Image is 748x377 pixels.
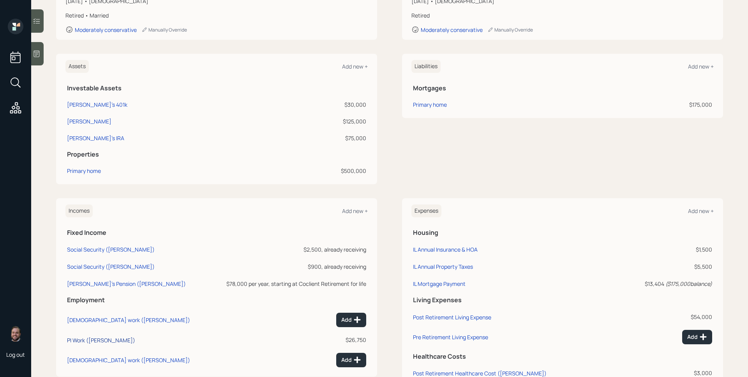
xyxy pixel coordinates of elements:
button: Add [336,353,366,367]
div: Log out [6,351,25,358]
div: [PERSON_NAME] [67,117,111,125]
div: $500,000 [276,167,366,175]
h5: Fixed Income [67,229,366,236]
div: Add new + [688,63,714,70]
h5: Mortgages [413,85,712,92]
div: PI Work ([PERSON_NAME]) [67,336,135,344]
h5: Healthcare Costs [413,353,712,360]
div: Add [341,356,361,364]
div: Post Retirement Living Expense [413,314,491,321]
div: Retired • Married [65,11,368,19]
div: Retired [411,11,714,19]
div: $78,000 per year, starting at Coclient Retirement for life [209,280,366,288]
div: Add new + [342,63,368,70]
div: Manually Override [487,26,533,33]
div: Add new + [688,207,714,215]
div: Add [687,333,707,341]
h5: Housing [413,229,712,236]
div: Primary home [67,167,101,175]
div: Add new + [342,207,368,215]
i: ( $175,000 balance) [665,280,712,287]
h5: Employment [67,296,366,304]
div: Manually Override [141,26,187,33]
h6: Assets [65,60,89,73]
div: [DEMOGRAPHIC_DATA] work ([PERSON_NAME]) [67,316,190,324]
div: Social Security ([PERSON_NAME]) [67,246,155,253]
div: Moderately conservative [421,26,483,33]
div: $13,404 [612,280,712,288]
div: [DEMOGRAPHIC_DATA] work ([PERSON_NAME]) [67,356,190,364]
div: $2,500, already receiving [209,245,366,254]
div: [PERSON_NAME]'s 401k [67,100,127,109]
div: [PERSON_NAME]'s Pension ([PERSON_NAME]) [67,280,186,287]
div: Moderately conservative [75,26,137,33]
div: $26,750 [209,336,366,344]
h6: Expenses [411,204,441,217]
div: $900, already receiving [209,262,366,271]
div: Add [341,316,361,324]
h6: Incomes [65,204,93,217]
div: $175,000 [590,100,712,109]
div: $75,000 [276,134,366,142]
h5: Properties [67,151,366,158]
div: IL Mortgage Payment [413,280,466,287]
h5: Living Expenses [413,296,712,304]
div: IL Annual Insurance & HOA [413,246,478,253]
div: $30,000 [276,100,366,109]
img: james-distasi-headshot.png [8,326,23,342]
div: $1,500 [612,245,712,254]
div: Primary home [413,100,447,109]
div: $5,500 [612,262,712,271]
div: Post Retirement Healthcare Cost ([PERSON_NAME]) [413,370,547,377]
h6: Liabilities [411,60,441,73]
div: Pre Retirement Living Expense [413,333,488,341]
div: $125,000 [276,117,366,125]
h5: Investable Assets [67,85,366,92]
div: $54,000 [612,313,712,321]
button: Add [682,330,712,344]
div: [PERSON_NAME]'s IRA [67,134,124,142]
div: IL Annual Property Taxes [413,263,473,270]
div: Social Security ([PERSON_NAME]) [67,263,155,270]
div: $3,000 [612,369,712,377]
button: Add [336,313,366,327]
